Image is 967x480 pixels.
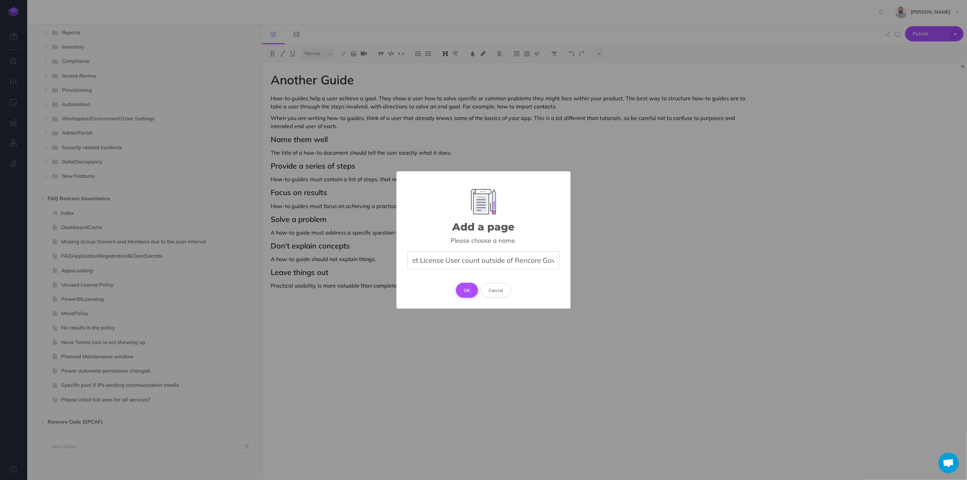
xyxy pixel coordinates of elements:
h2: Add a page [453,221,515,233]
div: Please choose a name. [407,237,560,244]
button: Cancel [481,283,511,298]
a: Open chat [938,453,959,473]
img: Add Element Image [471,189,496,215]
button: OK [456,283,478,298]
